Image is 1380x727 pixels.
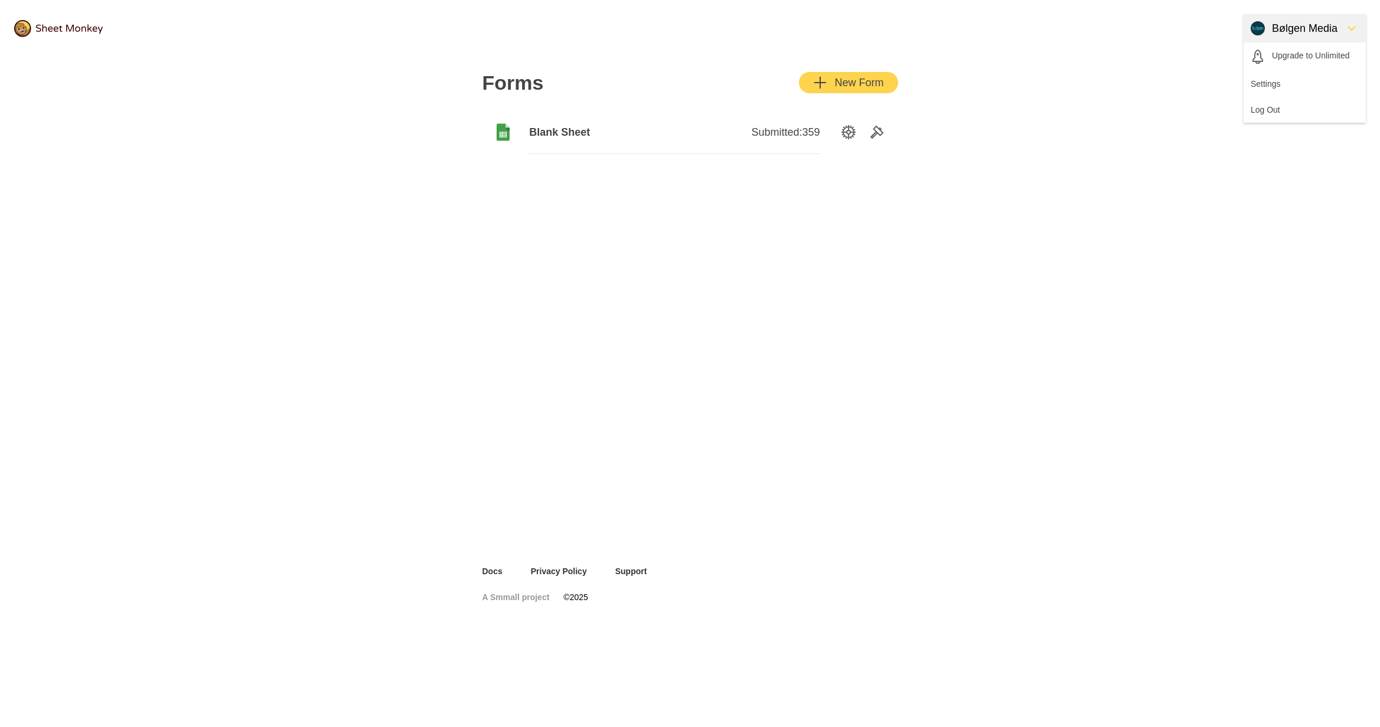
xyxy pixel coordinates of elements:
span: © 2025 [563,591,588,603]
div: Upgrade to Unlimited [1244,42,1366,71]
div: Bølgen Media [1251,21,1337,35]
h2: Forms [482,71,544,94]
a: A Smmall project [482,591,550,603]
svg: SettingsOption [841,125,856,139]
div: Log Out [1244,97,1366,123]
img: logo@2x.png [14,20,103,37]
button: Close Menu [1244,14,1366,42]
svg: Add [813,76,827,90]
div: New Form [813,76,883,90]
svg: FormDown [1345,21,1359,35]
a: Support [615,565,647,577]
span: Submitted: 359 [751,125,820,139]
svg: Launch [1251,50,1265,64]
a: Privacy Policy [531,565,587,577]
svg: Tools [870,125,884,139]
a: Docs [482,565,503,577]
span: Blank Sheet [529,125,674,139]
div: Settings [1244,71,1366,97]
